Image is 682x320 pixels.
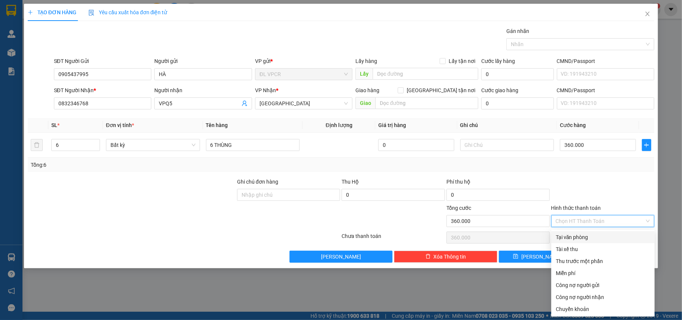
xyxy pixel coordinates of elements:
[28,10,33,15] span: plus
[110,139,195,151] span: Bất kỳ
[446,205,471,211] span: Tổng cước
[556,305,650,313] div: Chuyển khoản
[341,232,446,245] div: Chưa thanh toán
[260,69,348,80] span: ĐL VPCR
[521,253,561,261] span: [PERSON_NAME]
[551,279,655,291] div: Cước gửi hàng sẽ được ghi vào công nợ của người gửi
[255,57,353,65] div: VP gửi
[28,9,76,15] span: TẠO ĐƠN HÀNG
[642,139,652,151] button: plus
[237,179,278,185] label: Ghi chú đơn hàng
[556,233,650,241] div: Tại văn phòng
[434,253,466,261] span: Xóa Thông tin
[321,253,361,261] span: [PERSON_NAME]
[63,36,103,45] li: (c) 2017
[513,254,518,260] span: save
[378,122,406,128] span: Giá trị hàng
[551,205,601,211] label: Hình thức thanh toán
[378,139,454,151] input: 0
[237,189,340,201] input: Ghi chú đơn hàng
[557,57,655,65] div: CMND/Passport
[54,57,152,65] div: SĐT Người Gửi
[425,254,431,260] span: delete
[637,4,658,25] button: Close
[373,68,478,80] input: Dọc đường
[9,48,39,97] b: Phúc An Express
[404,86,478,94] span: [GEOGRAPHIC_DATA] tận nơi
[460,139,554,151] input: Ghi Chú
[290,251,393,263] button: [PERSON_NAME]
[481,97,554,109] input: Cước giao hàng
[645,11,651,17] span: close
[54,86,152,94] div: SĐT Người Nhận
[556,269,650,277] div: Miễn phí
[556,293,650,301] div: Công nợ người nhận
[355,97,375,109] span: Giao
[260,98,348,109] span: ĐL Quận 5
[154,57,252,65] div: Người gửi
[551,291,655,303] div: Cước gửi hàng sẽ được ghi vào công nợ của người nhận
[154,86,252,94] div: Người nhận
[481,58,515,64] label: Cước lấy hàng
[9,9,47,47] img: logo.jpg
[556,281,650,289] div: Công nợ người gửi
[46,11,74,46] b: Gửi khách hàng
[88,9,167,15] span: Yêu cầu xuất hóa đơn điện tử
[355,68,373,80] span: Lấy
[31,161,264,169] div: Tổng: 6
[242,100,248,106] span: user-add
[457,118,557,133] th: Ghi chú
[556,245,650,253] div: Tài xế thu
[481,68,554,80] input: Cước lấy hàng
[446,178,550,189] div: Phí thu hộ
[499,251,576,263] button: save[PERSON_NAME]
[206,122,228,128] span: Tên hàng
[355,87,379,93] span: Giao hàng
[88,10,94,16] img: icon
[326,122,352,128] span: Định lượng
[642,142,651,148] span: plus
[255,87,276,93] span: VP Nhận
[355,58,377,64] span: Lấy hàng
[375,97,478,109] input: Dọc đường
[560,122,586,128] span: Cước hàng
[394,251,497,263] button: deleteXóa Thông tin
[106,122,134,128] span: Đơn vị tính
[81,9,99,27] img: logo.jpg
[51,122,57,128] span: SL
[31,139,43,151] button: delete
[446,57,478,65] span: Lấy tận nơi
[557,86,655,94] div: CMND/Passport
[506,28,529,34] label: Gán nhãn
[63,28,103,34] b: [DOMAIN_NAME]
[481,87,518,93] label: Cước giao hàng
[556,257,650,265] div: Thu trước một phần
[206,139,300,151] input: VD: Bàn, Ghế
[342,179,359,185] span: Thu Hộ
